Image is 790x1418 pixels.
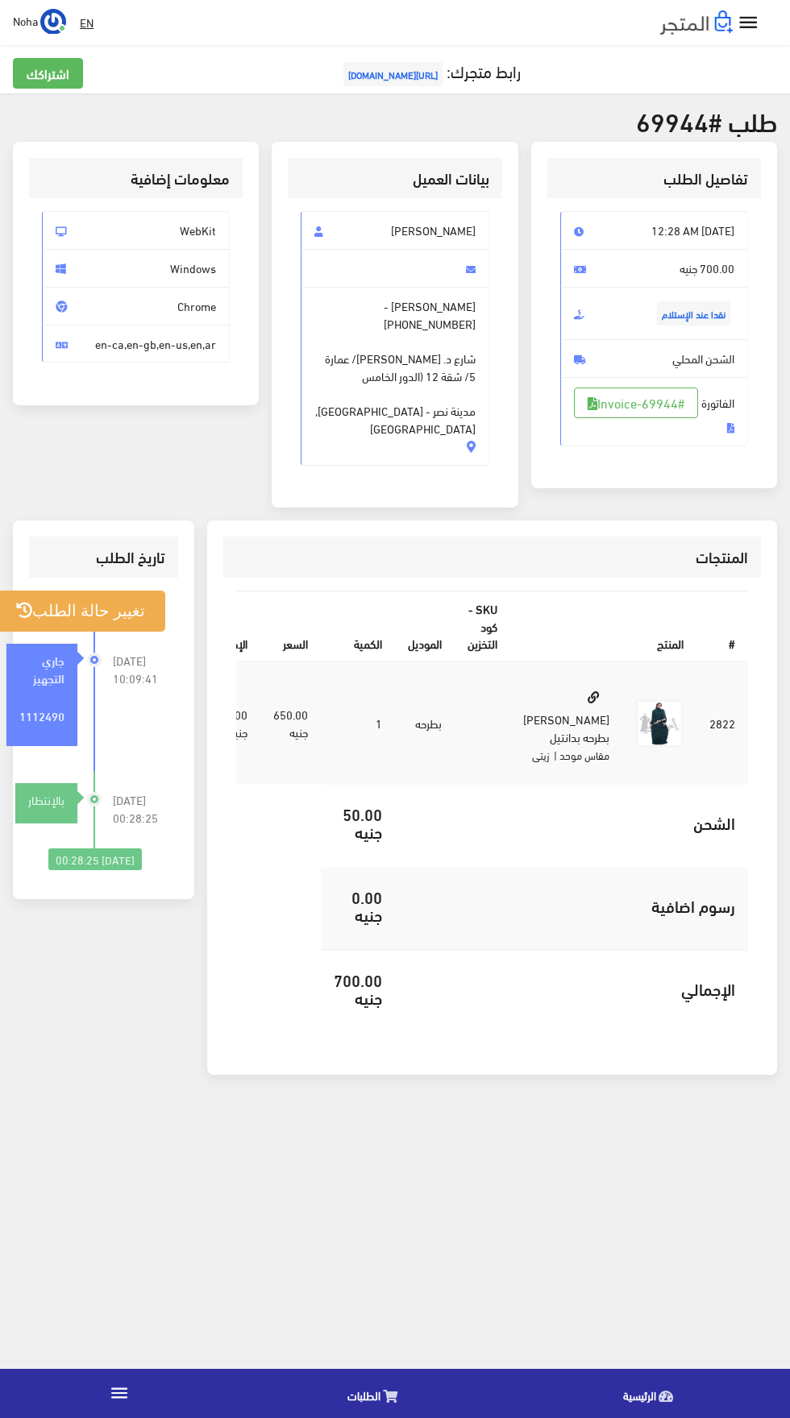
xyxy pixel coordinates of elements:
[560,171,748,186] h3: تفاصيل الطلب
[73,8,100,37] a: EN
[321,661,395,784] td: 1
[737,11,760,35] i: 
[301,211,489,250] span: [PERSON_NAME]
[696,661,748,784] td: 2822
[532,745,557,765] small: | زيتى
[113,791,166,827] span: [DATE] 00:28:25
[42,325,230,363] span: en-ca,en-gb,en-us,en,ar
[42,249,230,288] span: Windows
[13,106,777,135] h2: طلب #69944
[510,661,622,784] td: [PERSON_NAME] بطرحه بدانتيل
[343,62,443,86] span: [URL][DOMAIN_NAME]
[19,1308,81,1369] iframe: Drift Widget Chat Controller
[80,12,94,32] u: EN
[109,1383,130,1403] i: 
[15,791,77,809] div: بالإنتظار
[113,652,166,687] span: [DATE] 10:09:41
[560,377,748,446] span: الفاتورة
[13,58,83,89] a: اشتراكك
[384,315,476,333] span: [PHONE_NUMBER]
[321,591,395,661] th: الكمية
[408,897,735,914] h5: رسوم اضافية
[42,287,230,325] span: Chrome
[314,332,475,437] span: شارع د. [PERSON_NAME]/ عمارة 5/ شقة 12 (الدور الخامس مدينة نصر - [GEOGRAPHIC_DATA], [GEOGRAPHIC_D...
[301,171,489,186] h3: بيانات العميل
[514,1373,790,1414] a: الرئيسية
[13,8,66,34] a: ... Noha
[334,971,382,1006] h5: 700.00 جنيه
[334,805,382,840] h5: 50.00 جنيه
[33,651,64,686] strong: جاري التجهيز
[339,56,521,85] a: رابط متجرك:[URL][DOMAIN_NAME]
[560,339,748,378] span: الشحن المحلي
[42,211,230,250] span: WebKit
[408,980,735,997] h5: اﻹجمالي
[236,549,748,565] h3: المنتجات
[559,745,609,765] small: مقاس موحد
[660,10,733,35] img: .
[301,287,489,466] span: [PERSON_NAME] -
[260,661,321,784] td: 650.00 جنيه
[623,1385,656,1405] span: الرئيسية
[40,9,66,35] img: ...
[696,591,748,661] th: #
[408,814,735,831] h5: الشحن
[560,211,748,250] span: [DATE] 12:28 AM
[42,549,165,565] h3: تاريخ الطلب
[239,1373,514,1414] a: الطلبات
[13,10,38,31] span: Noha
[42,171,230,186] h3: معلومات إضافية
[395,661,455,784] td: بطرحه
[455,591,510,661] th: SKU - كود التخزين
[19,707,64,724] strong: 1112490
[574,388,698,418] a: #Invoice-69944
[48,848,142,871] div: [DATE] 00:28:25
[395,591,455,661] th: الموديل
[657,301,730,325] span: نقدا عند الإستلام
[560,249,748,288] span: 700.00 جنيه
[347,1385,380,1405] span: الطلبات
[260,591,321,661] th: السعر
[510,591,696,661] th: المنتج
[334,888,382,923] h5: 0.00 جنيه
